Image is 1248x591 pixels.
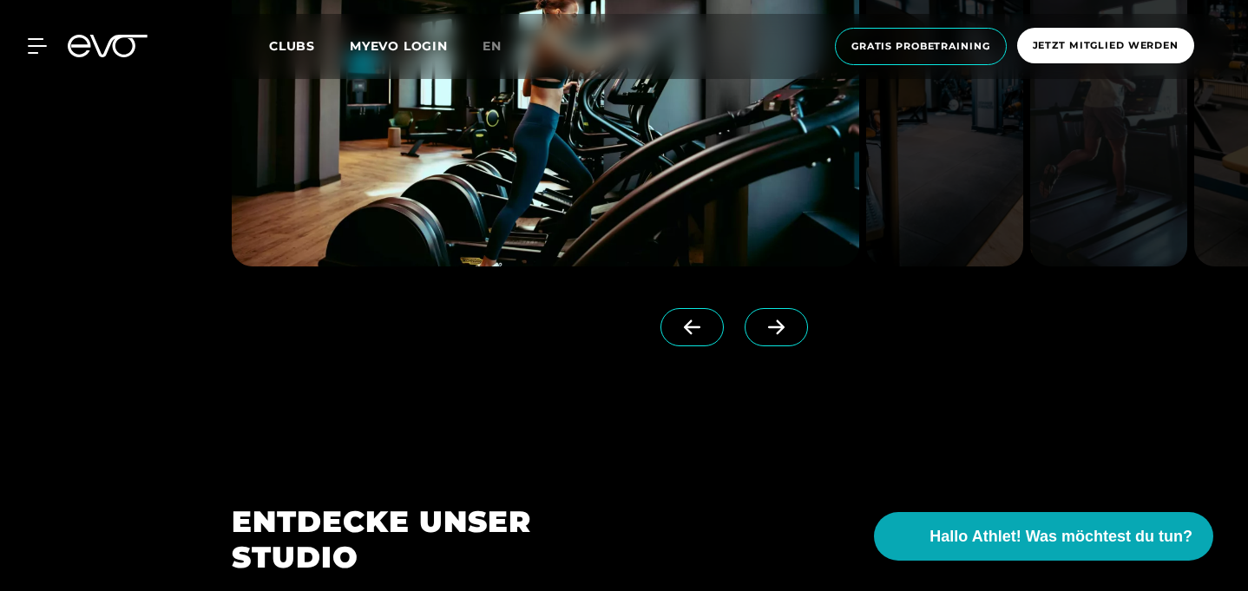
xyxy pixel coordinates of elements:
a: MYEVO LOGIN [350,38,448,54]
span: en [483,38,502,54]
span: Jetzt Mitglied werden [1033,38,1179,53]
button: Hallo Athlet! Was möchtest du tun? [874,512,1213,561]
span: Clubs [269,38,315,54]
span: Hallo Athlet! Was möchtest du tun? [929,525,1192,548]
h2: ENTDECKE UNSER STUDIO [232,504,600,575]
span: Gratis Probetraining [851,39,990,54]
a: Clubs [269,37,350,54]
a: Jetzt Mitglied werden [1012,28,1199,65]
a: en [483,36,522,56]
a: Gratis Probetraining [830,28,1012,65]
